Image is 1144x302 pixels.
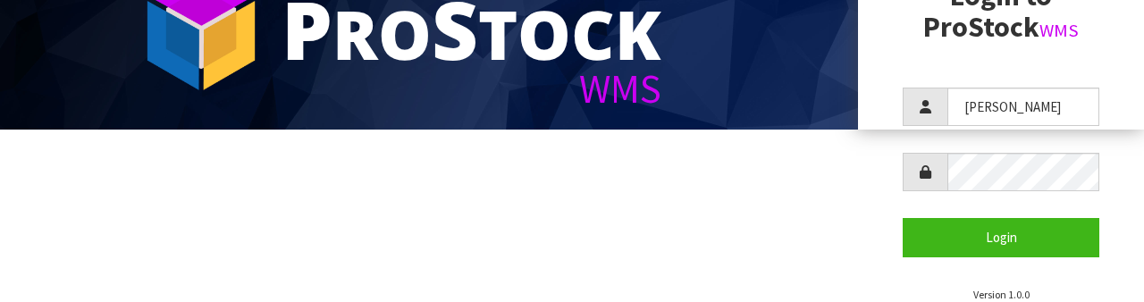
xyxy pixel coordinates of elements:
small: Version 1.0.0 [973,288,1030,301]
div: WMS [282,69,661,109]
input: Username [947,88,1099,126]
button: Login [903,218,1099,256]
small: WMS [1039,19,1079,42]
